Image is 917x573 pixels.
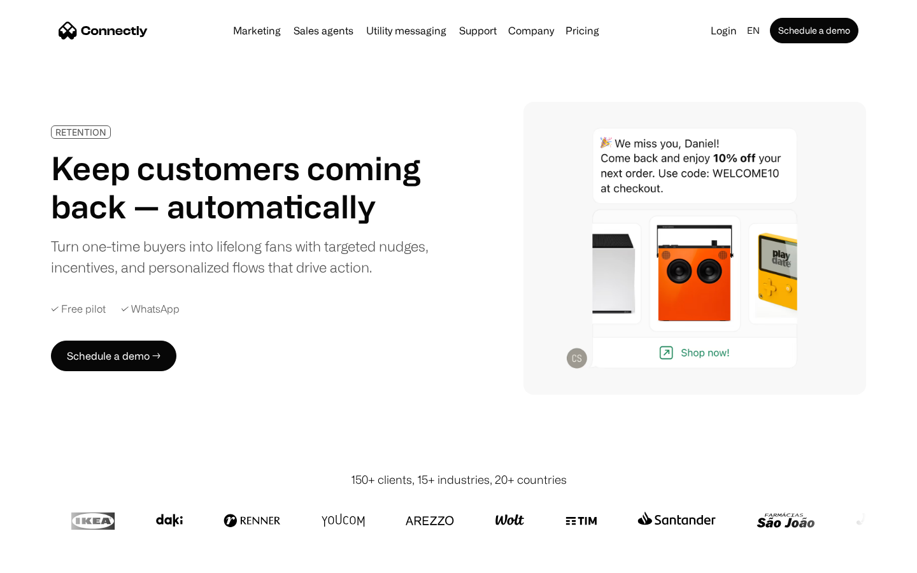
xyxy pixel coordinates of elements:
[55,127,106,137] div: RETENTION
[25,551,76,569] ul: Language list
[747,22,760,39] div: en
[351,471,567,488] div: 150+ clients, 15+ industries, 20+ countries
[706,22,742,39] a: Login
[288,25,359,36] a: Sales agents
[361,25,451,36] a: Utility messaging
[51,303,106,315] div: ✓ Free pilot
[770,18,858,43] a: Schedule a demo
[508,22,554,39] div: Company
[560,25,604,36] a: Pricing
[121,303,180,315] div: ✓ WhatsApp
[51,236,438,278] div: Turn one-time buyers into lifelong fans with targeted nudges, incentives, and personalized flows ...
[454,25,502,36] a: Support
[51,341,176,371] a: Schedule a demo →
[13,549,76,569] aside: Language selected: English
[51,149,438,225] h1: Keep customers coming back — automatically
[228,25,286,36] a: Marketing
